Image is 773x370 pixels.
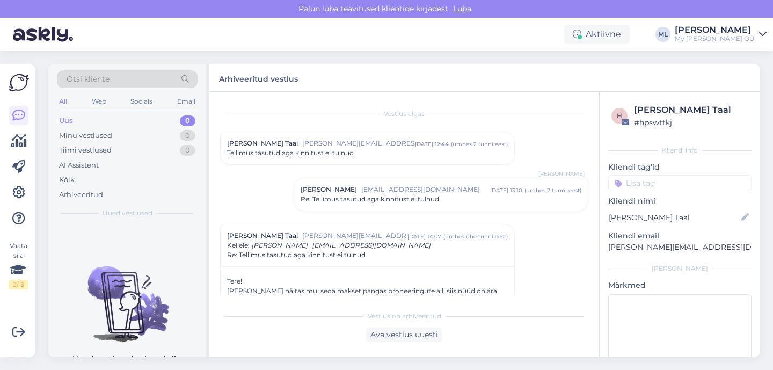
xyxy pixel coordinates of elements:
p: Märkmed [608,280,752,291]
a: [PERSON_NAME]My [PERSON_NAME] OÜ [675,26,767,43]
img: Askly Logo [9,72,29,93]
div: ML [655,27,670,42]
div: Email [175,95,198,108]
span: [PERSON_NAME] Taal [227,139,298,148]
div: ( umbes 2 tunni eest ) [524,186,581,194]
span: [PERSON_NAME][EMAIL_ADDRESS][DOMAIN_NAME] [302,231,407,241]
div: Aktiivne [564,25,630,44]
span: Luba [450,4,475,13]
div: Kõik [59,175,75,185]
span: Re: Tellimus tasutud aga kinnitust ei tulnud [227,250,366,260]
div: # hpswttkj [634,117,748,128]
p: Kliendi tag'id [608,162,752,173]
div: 0 [180,145,195,156]
p: [PERSON_NAME][EMAIL_ADDRESS][DOMAIN_NAME] [608,242,752,253]
div: [PERSON_NAME] [675,26,755,34]
div: Vestlus algas [220,109,588,119]
span: Tellimus tasutud aga kinnitust ei tulnud [227,148,354,158]
div: 2 / 3 [9,280,28,289]
label: Arhiveeritud vestlus [219,70,298,85]
span: [PERSON_NAME] [538,170,585,178]
span: [EMAIL_ADDRESS][DOMAIN_NAME] [312,241,431,249]
div: [DATE] 13:10 [490,186,522,194]
div: ( umbes ühe tunni eest ) [443,233,508,241]
div: [PERSON_NAME] näitas mul seda makset pangas broneeringute all, siis nüüd on ära kadunud. Ja konto... [227,286,508,306]
p: Kliendi email [608,230,752,242]
div: Tere! [227,277,508,286]
div: Minu vestlused [59,130,112,141]
span: [PERSON_NAME][EMAIL_ADDRESS][DOMAIN_NAME] [302,139,415,148]
input: Lisa tag [608,175,752,191]
div: 0 [180,115,195,126]
span: Re: Tellimus tasutud aga kinnitust ei tulnud [301,194,439,204]
div: [PERSON_NAME] Taal [634,104,748,117]
div: Vaata siia [9,241,28,289]
span: Kellele : [227,241,250,249]
div: 0 [180,130,195,141]
span: Vestlus on arhiveeritud [368,311,441,321]
p: Uued vestlused tulevad siia. [72,353,183,365]
div: Kliendi info [608,146,752,155]
span: [PERSON_NAME] [301,185,357,194]
span: Otsi kliente [67,74,110,85]
div: Ava vestlus uuesti [366,328,442,342]
div: [DATE] 12:44 [415,140,449,148]
img: No chats [48,247,206,344]
input: Lisa nimi [609,212,739,223]
div: Arhiveeritud [59,190,103,200]
div: Tiimi vestlused [59,145,112,156]
span: [PERSON_NAME] Taal [227,231,298,241]
div: ( umbes 2 tunni eest ) [451,140,508,148]
div: [DATE] 14:07 [407,233,441,241]
div: My [PERSON_NAME] OÜ [675,34,755,43]
p: Kliendi nimi [608,195,752,207]
div: Socials [128,95,155,108]
div: Uus [59,115,73,126]
span: h [617,112,622,120]
span: [PERSON_NAME] [252,241,308,249]
span: Uued vestlused [103,208,152,218]
div: All [57,95,69,108]
span: [EMAIL_ADDRESS][DOMAIN_NAME] [361,185,490,194]
div: [PERSON_NAME] [608,264,752,273]
div: AI Assistent [59,160,99,171]
div: Web [90,95,108,108]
